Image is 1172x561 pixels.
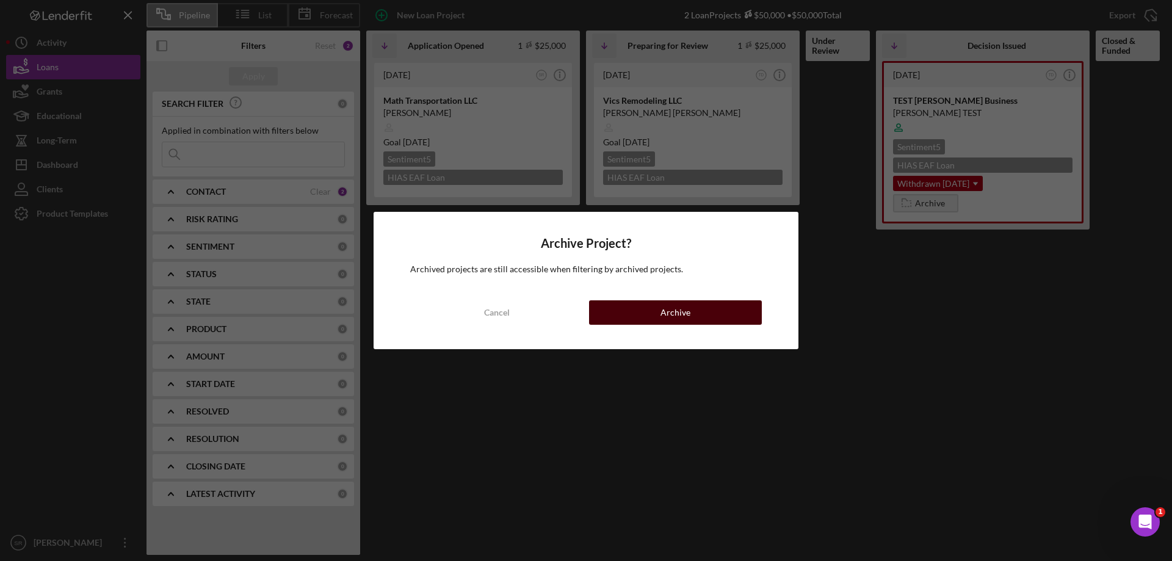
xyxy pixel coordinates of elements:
[589,300,762,325] button: Archive
[410,262,762,276] p: Archived projects are still accessible when filtering by archived projects.
[1156,507,1165,517] span: 1
[1130,507,1160,537] iframe: Intercom live chat
[660,300,690,325] div: Archive
[410,236,762,250] h4: Archive Project?
[410,300,583,325] button: Cancel
[484,300,510,325] div: Cancel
